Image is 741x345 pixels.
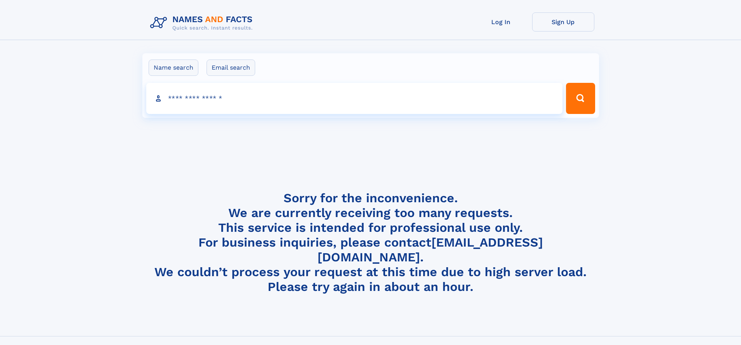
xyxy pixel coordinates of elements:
[147,12,259,33] img: Logo Names and Facts
[532,12,594,32] a: Sign Up
[207,60,255,76] label: Email search
[566,83,595,114] button: Search Button
[146,83,563,114] input: search input
[470,12,532,32] a: Log In
[317,235,543,264] a: [EMAIL_ADDRESS][DOMAIN_NAME]
[147,191,594,294] h4: Sorry for the inconvenience. We are currently receiving too many requests. This service is intend...
[149,60,198,76] label: Name search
